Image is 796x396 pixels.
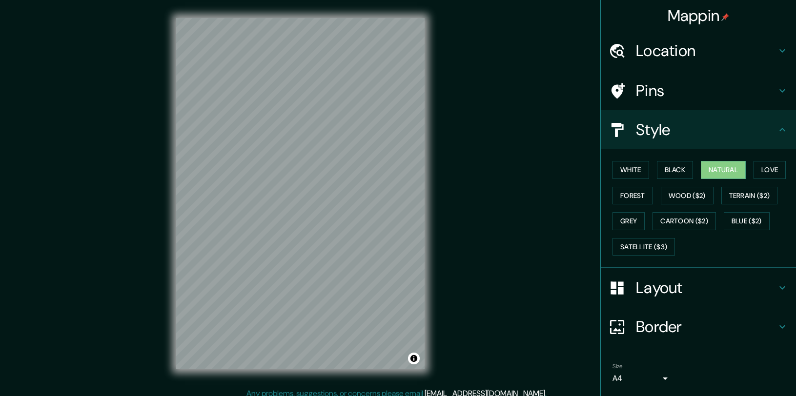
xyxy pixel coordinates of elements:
button: Black [657,161,694,179]
div: Pins [601,71,796,110]
h4: Style [636,120,776,139]
div: Layout [601,268,796,307]
label: Size [612,362,623,371]
h4: Mappin [668,6,730,25]
button: Terrain ($2) [721,187,778,205]
canvas: Map [176,18,425,369]
h4: Border [636,317,776,337]
button: Wood ($2) [661,187,714,205]
h4: Pins [636,81,776,100]
h4: Location [636,41,776,60]
div: Border [601,307,796,346]
div: Style [601,110,796,149]
button: Satellite ($3) [612,238,675,256]
button: White [612,161,649,179]
button: Love [754,161,786,179]
button: Forest [612,187,653,205]
h4: Layout [636,278,776,297]
iframe: Help widget launcher [709,358,785,385]
button: Toggle attribution [408,353,420,364]
img: pin-icon.png [721,13,729,21]
div: Location [601,31,796,70]
div: A4 [612,371,671,386]
button: Cartoon ($2) [653,212,716,230]
button: Blue ($2) [724,212,770,230]
button: Natural [701,161,746,179]
button: Grey [612,212,645,230]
